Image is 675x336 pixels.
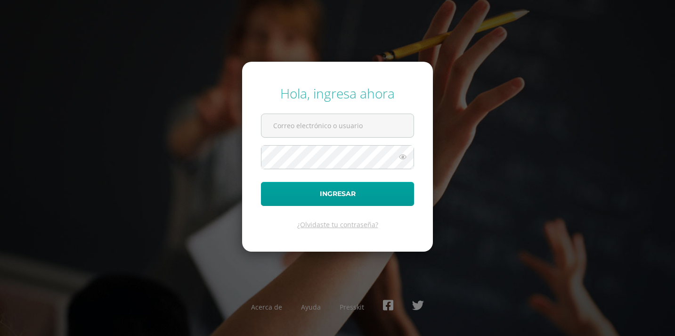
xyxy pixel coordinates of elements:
[301,303,321,311] a: Ayuda
[340,303,364,311] a: Presskit
[261,114,414,137] input: Correo electrónico o usuario
[297,220,378,229] a: ¿Olvidaste tu contraseña?
[261,182,414,206] button: Ingresar
[261,84,414,102] div: Hola, ingresa ahora
[251,303,282,311] a: Acerca de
